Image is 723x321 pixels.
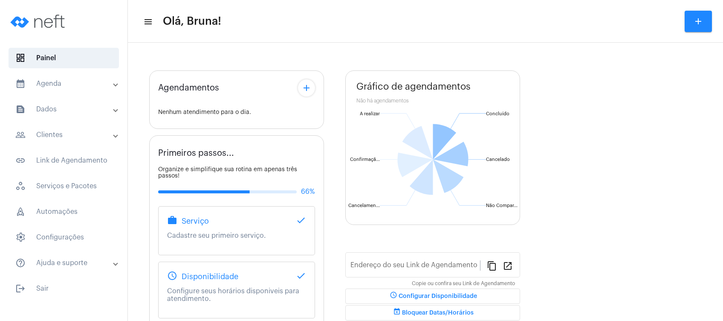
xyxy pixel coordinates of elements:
span: Agendamentos [158,83,219,93]
text: Confirmaçã... [350,157,380,162]
span: Bloquear Datas/Horários [392,310,474,316]
mat-expansion-panel-header: sidenav iconAgenda [5,73,127,94]
span: Olá, Bruna! [163,15,221,28]
span: Automações [9,201,119,222]
button: Bloquear Datas/Horários [345,305,520,321]
mat-icon: add [301,83,312,93]
mat-icon: work [167,215,177,225]
text: A realizar [360,111,380,116]
span: Configurações [9,227,119,248]
text: Não Compar... [486,203,518,208]
mat-panel-title: Dados [15,104,114,114]
span: Serviços e Pacotes [9,176,119,196]
text: Concluído [486,111,509,116]
span: Gráfico de agendamentos [356,82,471,92]
span: Painel [9,48,119,68]
mat-icon: schedule [388,291,399,301]
span: Organize e simplifique sua rotina em apenas três passos! [158,166,297,179]
mat-icon: add [693,16,703,26]
img: logo-neft-novo-2.png [7,4,71,38]
text: Cancelamen... [348,203,380,208]
mat-icon: done [296,215,306,225]
mat-hint: Copie ou confira seu Link de Agendamento [412,281,515,287]
span: Serviço [182,217,209,225]
span: Link de Agendamento [9,150,119,171]
mat-panel-title: Clientes [15,130,114,140]
input: Link [350,263,480,271]
span: Configurar Disponibilidade [388,293,477,299]
mat-icon: sidenav icon [15,258,26,268]
text: Cancelado [486,157,510,162]
mat-icon: done [296,271,306,281]
mat-icon: event_busy [392,308,402,318]
mat-panel-title: Agenda [15,79,114,89]
span: sidenav icon [15,181,26,191]
span: Sair [9,278,119,299]
mat-icon: schedule [167,271,177,281]
mat-icon: sidenav icon [15,283,26,294]
mat-icon: sidenav icon [15,104,26,114]
mat-icon: sidenav icon [15,130,26,140]
mat-expansion-panel-header: sidenav iconAjuda e suporte [5,253,127,273]
mat-icon: content_copy [487,260,497,271]
span: sidenav icon [15,207,26,217]
span: sidenav icon [15,232,26,242]
mat-expansion-panel-header: sidenav iconDados [5,99,127,120]
mat-icon: open_in_new [503,260,513,271]
button: Configurar Disponibilidade [345,289,520,304]
span: 66% [301,188,315,196]
p: Cadastre seu primeiro serviço. [167,232,306,239]
span: sidenav icon [15,53,26,63]
mat-icon: sidenav icon [15,79,26,89]
span: Disponibilidade [182,272,238,281]
p: Configure seus horários disponiveis para atendimento. [167,287,306,303]
mat-icon: sidenav icon [15,155,26,166]
mat-expansion-panel-header: sidenav iconClientes [5,125,127,145]
mat-panel-title: Ajuda e suporte [15,258,114,268]
span: Primeiros passos... [158,149,234,158]
mat-icon: sidenav icon [143,17,152,27]
div: Nenhum atendimento para o dia. [158,109,315,116]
